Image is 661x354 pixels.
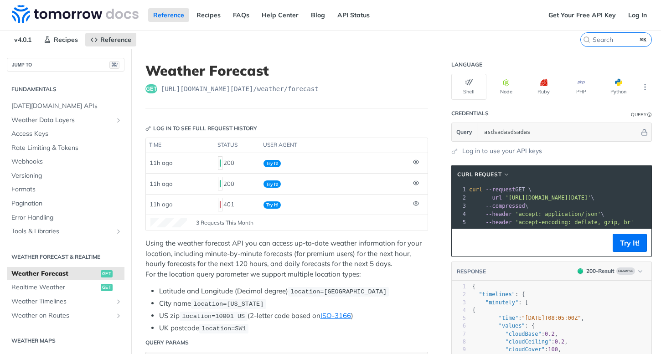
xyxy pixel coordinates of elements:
button: Node [489,74,524,100]
span: location=[GEOGRAPHIC_DATA] [290,288,387,295]
span: GET \ [469,186,532,193]
div: 2 [452,291,466,298]
span: Try It! [263,180,281,188]
a: Help Center [257,8,304,22]
span: Rate Limiting & Tokens [11,144,122,153]
span: get [101,284,113,291]
a: Weather Data LayersShow subpages for Weather Data Layers [7,113,124,127]
span: \ [469,211,604,217]
span: '[URL][DOMAIN_NAME][DATE]' [505,195,591,201]
span: get [145,84,157,93]
span: 200 [220,159,221,167]
div: 1 [452,185,467,194]
span: location=10001 US [182,313,245,320]
span: Formats [11,185,122,194]
button: cURL Request [454,170,513,179]
a: Error Handling [7,211,124,225]
span: --compressed [485,203,525,209]
li: Latitude and Longitude (Decimal degree) [159,286,428,297]
span: 200 [578,268,583,274]
li: City name [159,298,428,309]
span: location=SW1 [201,325,246,332]
span: 0.2 [555,339,565,345]
div: 3 [452,202,467,210]
button: Ruby [526,74,561,100]
th: user agent [260,138,409,153]
a: Reference [85,33,136,46]
span: "timelines" [479,291,515,298]
div: 4 [452,307,466,314]
a: Recipes [39,33,83,46]
div: 200 [218,155,256,171]
div: Log in to see full request history [145,124,257,133]
span: "values" [499,323,525,329]
span: 3 Requests This Month [196,219,253,227]
svg: Key [145,126,151,131]
div: 9 [452,346,466,354]
button: More Languages [638,80,652,94]
div: Query Params [145,339,189,347]
span: Query [456,128,472,136]
span: "[DATE]T08:05:00Z" [522,315,581,321]
a: Recipes [191,8,226,22]
input: apikey [480,123,640,141]
span: --header [485,219,512,226]
div: 7 [452,330,466,338]
span: "cloudCeiling" [505,339,551,345]
button: Try It! [613,234,647,252]
div: 200 [218,176,256,191]
span: 11h ago [150,159,172,166]
h2: Weather Forecast & realtime [7,253,124,261]
span: : , [472,315,584,321]
a: Weather on RoutesShow subpages for Weather on Routes [7,309,124,323]
span: get [101,270,113,277]
span: : , [472,346,561,353]
span: Pagination [11,199,122,208]
button: Python [601,74,636,100]
a: Access Keys [7,127,124,141]
span: 200 [220,180,221,187]
a: Rate Limiting & Tokens [7,141,124,155]
a: Weather Forecastget [7,267,124,281]
span: : , [472,331,558,337]
a: Tools & LibrariesShow subpages for Tools & Libraries [7,225,124,238]
a: Get Your Free API Key [543,8,621,22]
span: "time" [499,315,518,321]
span: 100 [548,346,558,353]
span: "cloudBase" [505,331,541,337]
button: Show subpages for Weather on Routes [115,312,122,319]
h1: Weather Forecast [145,62,428,79]
span: --header [485,211,512,217]
span: Example [616,267,635,275]
span: \ [469,203,528,209]
button: PHP [563,74,599,100]
div: Query [631,111,646,118]
img: Tomorrow.io Weather API Docs [12,5,139,23]
span: Try It! [263,160,281,167]
span: \ [469,195,594,201]
span: "cloudCover" [505,346,545,353]
span: { [472,307,475,313]
p: Using the weather forecast API you can access up-to-date weather information for your location, i... [145,238,428,279]
div: 2 [452,194,467,202]
span: Tools & Libraries [11,227,113,236]
button: JUMP TO⌘/ [7,58,124,72]
button: Query [452,123,477,141]
div: Language [451,61,482,69]
div: QueryInformation [631,111,652,118]
span: : { [472,323,535,329]
span: 401 [220,201,221,208]
div: 3 [452,299,466,307]
span: Versioning [11,171,122,180]
div: 4 [452,210,467,218]
a: Blog [306,8,330,22]
span: Weather Timelines [11,297,113,306]
span: Access Keys [11,129,122,139]
a: Realtime Weatherget [7,281,124,294]
a: Log in to use your API keys [462,146,542,156]
li: US zip (2-letter code based on ) [159,311,428,321]
div: 8 [452,338,466,346]
span: https://api.tomorrow.io/v4/weather/forecast [161,84,319,93]
a: Weather TimelinesShow subpages for Weather Timelines [7,295,124,308]
span: v4.0.1 [9,33,36,46]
